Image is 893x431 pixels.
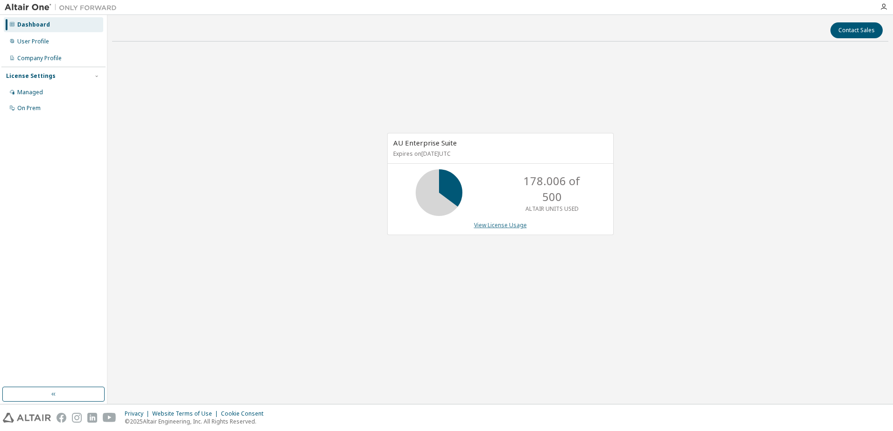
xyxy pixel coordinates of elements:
[3,413,51,423] img: altair_logo.svg
[57,413,66,423] img: facebook.svg
[6,72,56,80] div: License Settings
[515,173,589,205] p: 178.006 of 500
[17,89,43,96] div: Managed
[17,55,62,62] div: Company Profile
[152,410,221,417] div: Website Terms of Use
[17,21,50,28] div: Dashboard
[393,138,457,147] span: AU Enterprise Suite
[221,410,269,417] div: Cookie Consent
[103,413,116,423] img: youtube.svg
[393,150,605,158] p: Expires on [DATE] UTC
[830,22,883,38] button: Contact Sales
[5,3,121,12] img: Altair One
[17,38,49,45] div: User Profile
[125,417,269,425] p: © 2025 Altair Engineering, Inc. All Rights Reserved.
[72,413,82,423] img: instagram.svg
[125,410,152,417] div: Privacy
[87,413,97,423] img: linkedin.svg
[474,221,527,229] a: View License Usage
[17,104,41,112] div: On Prem
[525,205,579,213] p: ALTAIR UNITS USED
